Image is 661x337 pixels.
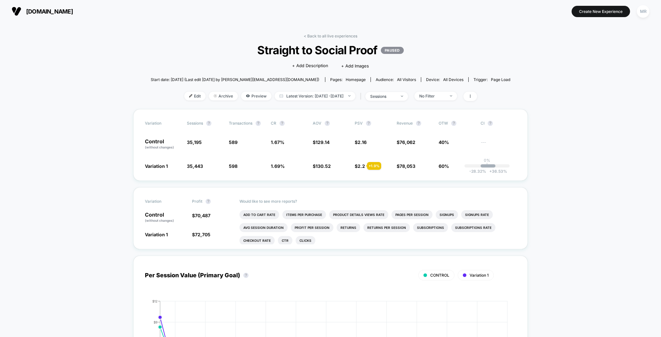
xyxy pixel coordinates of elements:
[151,77,319,82] span: Start date: [DATE] (Last edit [DATE] by [PERSON_NAME][EMAIL_ADDRESS][DOMAIN_NAME])
[401,96,403,97] img: end
[241,92,271,100] span: Preview
[145,145,174,149] span: (without changes)
[152,299,158,303] tspan: $12
[413,223,448,232] li: Subscriptions
[145,219,174,222] span: (without changes)
[635,5,651,18] button: MR
[381,47,404,54] p: PAUSED
[439,139,449,145] span: 40%
[145,199,180,204] span: Variation
[489,169,492,174] span: +
[470,273,489,278] span: Variation 1
[473,77,510,82] div: Trigger:
[637,5,649,18] div: MR
[359,92,365,101] span: |
[443,77,463,82] span: all devices
[397,139,415,145] span: $
[451,223,495,232] li: Subscriptions Rate
[358,163,365,169] span: 2.2
[229,163,238,169] span: 598
[450,95,452,97] img: end
[192,199,202,204] span: Profit
[367,162,381,170] div: + 1.9 %
[271,121,276,126] span: CR
[469,169,486,174] span: -28.32 %
[481,121,516,126] span: CI
[280,121,285,126] button: ?
[292,63,328,69] span: + Add Description
[214,94,217,97] img: end
[419,94,445,98] div: No Filter
[366,121,371,126] button: ?
[439,121,474,126] span: OTW
[451,121,456,126] button: ?
[195,213,210,218] span: 70,487
[313,121,321,126] span: AOV
[348,95,351,97] img: end
[436,210,458,219] li: Signups
[256,121,261,126] button: ?
[481,140,516,150] span: ---
[187,121,203,126] span: Sessions
[486,169,507,174] span: 36.53 %
[304,34,357,38] a: < Back to all live experiences
[355,163,365,169] span: $
[239,236,275,245] li: Checkout Rate
[243,273,249,278] button: ?
[392,210,432,219] li: Pages Per Session
[145,121,180,126] span: Variation
[330,77,366,82] div: Pages:
[192,232,210,237] span: $
[184,92,206,100] span: Edit
[239,223,288,232] li: Avg Session Duration
[154,320,158,324] tspan: $9
[341,63,369,68] span: + Add Images
[421,77,468,82] span: Device:
[491,77,510,82] span: Page Load
[486,163,488,168] p: |
[291,223,333,232] li: Profit Per Session
[145,212,186,223] p: Control
[461,210,493,219] li: Signups Rate
[145,163,168,169] span: Variation 1
[337,223,360,232] li: Returns
[280,94,283,97] img: calendar
[195,232,210,237] span: 72,705
[439,163,449,169] span: 60%
[10,6,75,16] button: [DOMAIN_NAME]
[145,232,168,237] span: Variation 1
[192,213,210,218] span: $
[278,236,292,245] li: Ctr
[355,139,367,145] span: $
[572,6,630,17] button: Create New Experience
[206,199,211,204] button: ?
[169,43,492,57] span: Straight to Social Proof
[187,163,203,169] span: 35,443
[12,6,21,16] img: Visually logo
[397,121,413,126] span: Revenue
[358,139,367,145] span: 2.16
[239,199,516,204] p: Would like to see more reports?
[189,94,192,97] img: edit
[209,92,238,100] span: Archive
[400,163,415,169] span: 78,053
[400,139,415,145] span: 76,062
[187,139,202,145] span: 35,195
[346,77,366,82] span: homepage
[355,121,363,126] span: PSV
[313,139,330,145] span: $
[296,236,315,245] li: Clicks
[316,163,331,169] span: 130.52
[329,210,388,219] li: Product Details Views Rate
[488,121,493,126] button: ?
[316,139,330,145] span: 129.14
[282,210,326,219] li: Items Per Purchase
[376,77,416,82] div: Audience:
[229,121,252,126] span: Transactions
[239,210,279,219] li: Add To Cart Rate
[416,121,421,126] button: ?
[271,139,284,145] span: 1.67 %
[275,92,355,100] span: Latest Version: [DATE] - [DATE]
[206,121,211,126] button: ?
[484,158,490,163] p: 0%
